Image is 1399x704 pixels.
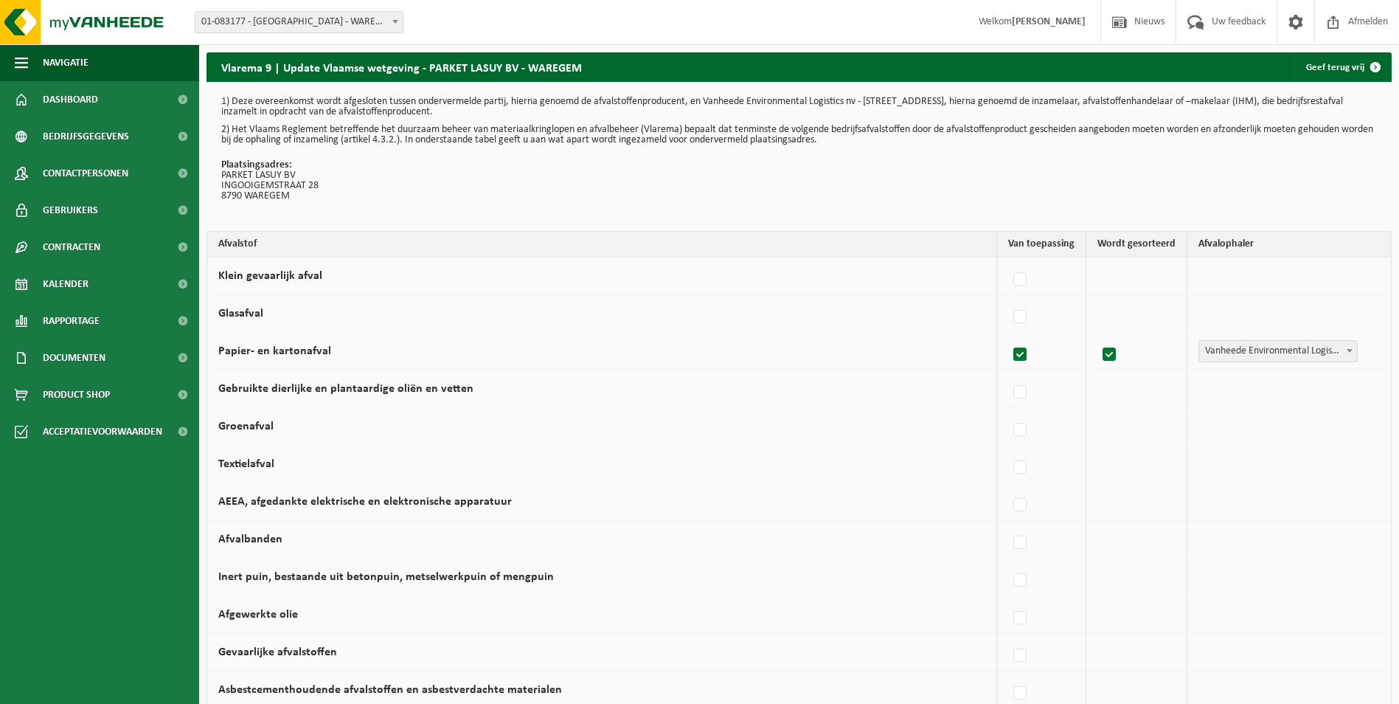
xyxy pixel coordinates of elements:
[218,458,274,470] label: Textielafval
[43,192,98,229] span: Gebruikers
[218,345,331,357] label: Papier- en kartonafval
[1294,52,1390,82] a: Geef terug vrij
[43,81,98,118] span: Dashboard
[43,376,110,413] span: Product Shop
[221,160,1377,201] p: PARKET LASUY BV INGOOIGEMSTRAAT 28 8790 WAREGEM
[218,383,473,395] label: Gebruikte dierlijke en plantaardige oliën en vetten
[1012,16,1086,27] strong: [PERSON_NAME]
[218,609,298,621] label: Afgewerkte olie
[43,303,100,339] span: Rapportage
[1198,340,1358,362] span: Vanheede Environmental Logistics
[221,125,1377,145] p: 2) Het Vlaams Reglement betreffende het duurzaam beheer van materiaalkringlopen en afvalbeheer (V...
[206,52,597,81] h2: Vlarema 9 | Update Vlaamse wetgeving - PARKET LASUY BV - WAREGEM
[43,413,162,450] span: Acceptatievoorwaarden
[218,496,512,508] label: AEEA, afgedankte elektrische en elektronische apparatuur
[997,232,1086,258] th: Van toepassing
[218,270,322,282] label: Klein gevaarlijk afval
[43,118,129,155] span: Bedrijfsgegevens
[207,232,997,258] th: Afvalstof
[43,266,88,303] span: Kalender
[221,97,1377,117] p: 1) Deze overeenkomst wordt afgesloten tussen ondervermelde partij, hierna genoemd de afvalstoffen...
[218,684,562,696] label: Asbestcementhoudende afvalstoffen en asbestverdachte materialen
[1187,232,1391,258] th: Afvalophaler
[195,12,403,32] span: 01-083177 - PARKET LASUY BV - WAREGEM
[43,44,88,81] span: Navigatie
[43,339,105,376] span: Documenten
[218,308,263,320] label: Glasafval
[1086,232,1187,258] th: Wordt gesorteerd
[218,421,274,432] label: Groenafval
[43,229,100,266] span: Contracten
[218,571,554,583] label: Inert puin, bestaande uit betonpuin, metselwerkpuin of mengpuin
[221,159,292,170] strong: Plaatsingsadres:
[218,534,282,545] label: Afvalbanden
[195,11,403,33] span: 01-083177 - PARKET LASUY BV - WAREGEM
[1199,341,1357,362] span: Vanheede Environmental Logistics
[218,646,337,658] label: Gevaarlijke afvalstoffen
[43,155,128,192] span: Contactpersonen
